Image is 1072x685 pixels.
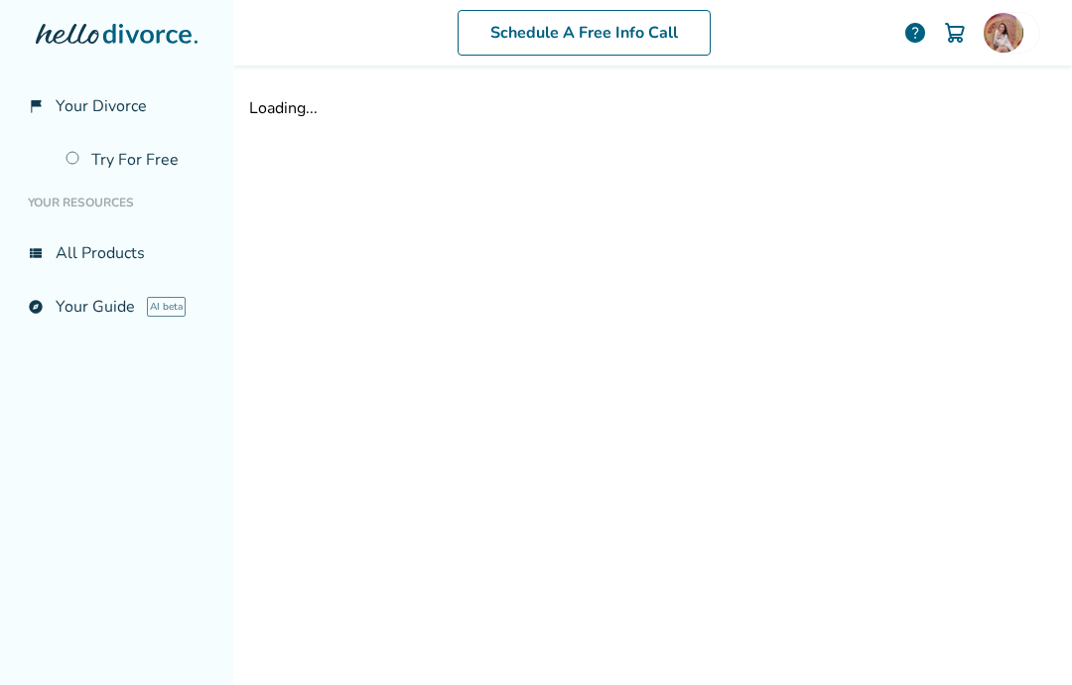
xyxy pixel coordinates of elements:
a: Schedule A Free Info Call [458,10,711,56]
img: Sofia N.C. [984,13,1023,53]
li: Your Resources [16,183,217,222]
a: help [903,21,927,45]
span: view_list [28,245,44,261]
span: AI beta [147,297,186,317]
img: Cart [943,21,967,45]
span: flag_2 [28,98,44,114]
a: flag_2Your Divorce [16,83,217,129]
span: Your Divorce [56,95,147,117]
div: Loading... [249,97,1056,119]
a: exploreYour GuideAI beta [16,284,217,330]
span: explore [28,299,44,315]
a: Try For Free [54,137,217,183]
a: view_listAll Products [16,230,217,276]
